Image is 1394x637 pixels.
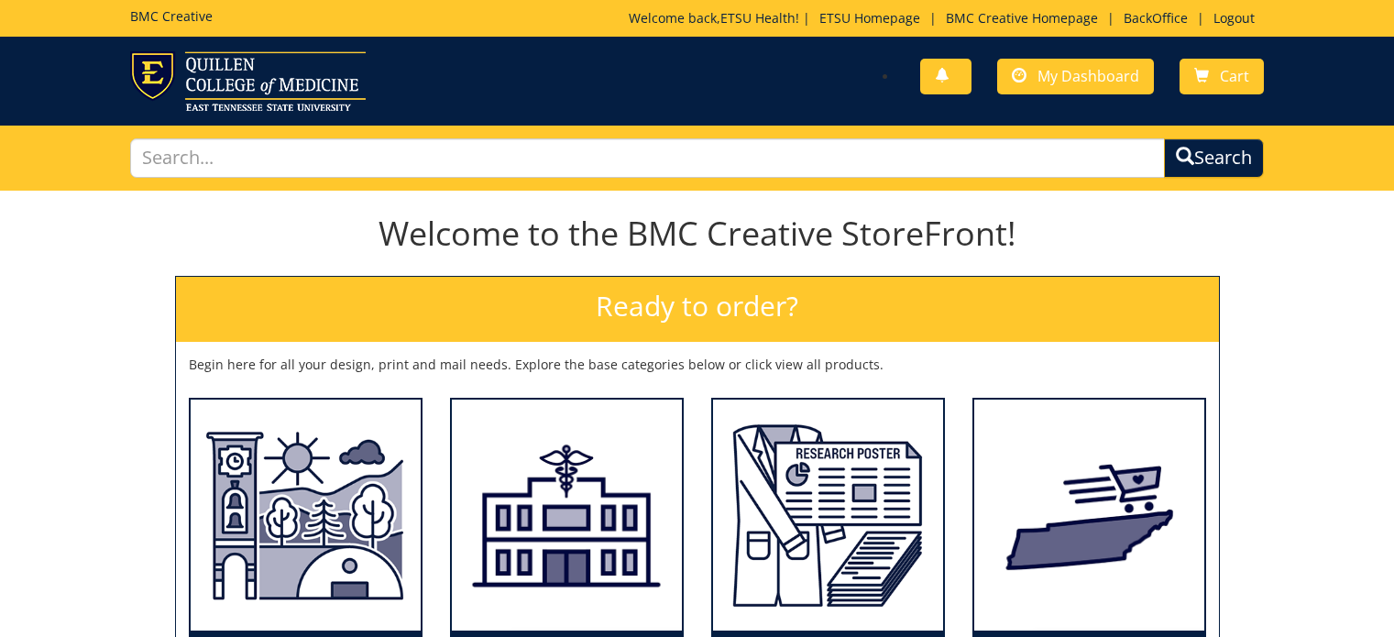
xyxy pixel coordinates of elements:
a: Cart [1180,59,1264,94]
img: ETSU Health (all clinics with ETSU Health branding) [452,400,682,632]
a: My Dashboard [997,59,1154,94]
a: BackOffice [1114,9,1197,27]
h2: Ready to order? [176,277,1219,342]
img: State/Federal (other than ETSU) [974,400,1204,632]
a: ETSU Homepage [810,9,929,27]
h1: Welcome to the BMC Creative StoreFront! [175,215,1220,252]
p: Begin here for all your design, print and mail needs. Explore the base categories below or click ... [189,356,1206,374]
p: Welcome back, ! | | | | [629,9,1264,27]
img: Students (undergraduate and graduate) [713,400,943,632]
span: Cart [1220,66,1249,86]
span: My Dashboard [1037,66,1139,86]
button: Search [1164,138,1264,178]
a: BMC Creative Homepage [937,9,1107,27]
h5: BMC Creative [130,9,213,23]
img: ETSU logo [130,51,366,111]
a: ETSU Health [720,9,796,27]
img: ETSU Academic Departments (all colleges and departments) [191,400,421,632]
input: Search... [130,138,1166,178]
a: Logout [1204,9,1264,27]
